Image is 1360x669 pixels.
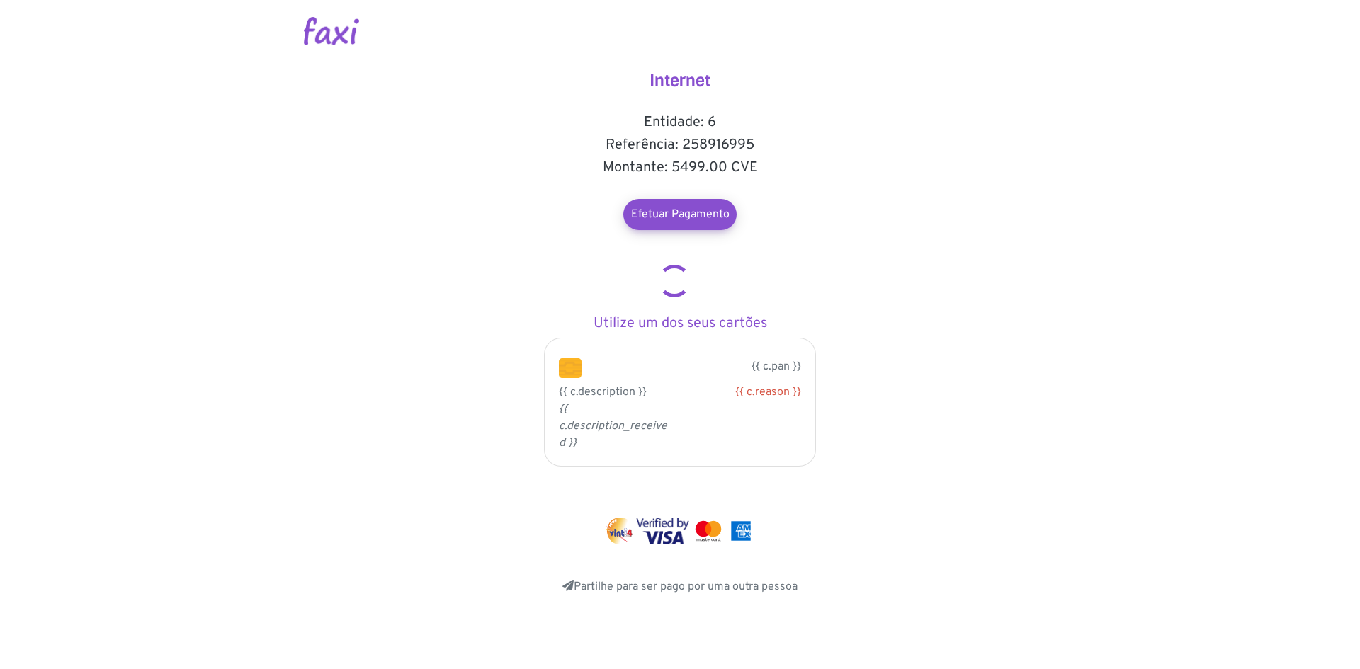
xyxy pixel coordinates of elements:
span: {{ c.description }} [559,385,647,399]
a: Efetuar Pagamento [623,199,737,230]
h5: Utilize um dos seus cartões [538,315,822,332]
a: Partilhe para ser pago por uma outra pessoa [562,580,798,594]
img: chip.png [559,358,582,378]
p: {{ c.pan }} [603,358,801,375]
h5: Referência: 258916995 [538,137,822,154]
i: {{ c.description_received }} [559,402,667,450]
img: mastercard [727,518,754,544]
img: vinti4 [606,518,634,544]
img: visa [636,518,689,544]
h4: Internet [538,71,822,91]
h5: Entidade: 6 [538,114,822,131]
h5: Montante: 5499.00 CVE [538,159,822,176]
div: {{ c.reason }} [691,384,801,401]
img: mastercard [692,518,725,544]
